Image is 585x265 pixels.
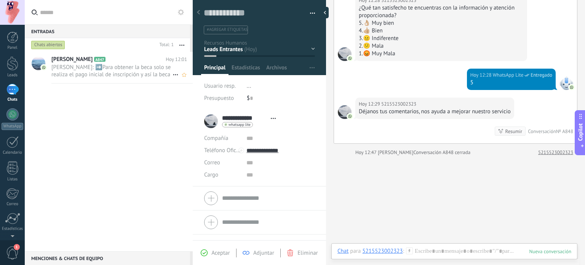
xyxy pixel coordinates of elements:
[359,27,524,35] div: 4.👍🏼 Bien
[538,149,573,156] a: 5215523002323
[359,19,524,27] div: 5.👌🏼 Muy bien
[51,64,173,78] span: [PERSON_NAME]: ➡️Para obtener la beca solo se realiza el pago inicial de inscripción y así la bec...
[174,38,190,52] button: Más
[229,123,251,127] span: whatsapp lite
[559,76,573,90] span: WhatsApp Lite
[204,147,244,154] span: Teléfono Oficina
[413,149,470,156] div: Conversación A848 cerrada
[204,132,241,145] div: Compañía
[2,177,24,182] div: Listas
[378,149,413,156] span: Cesar Hernández López
[355,149,378,156] div: Hoy 12:47
[204,95,234,102] span: Presupuesto
[41,65,46,70] img: com.amocrm.amocrmwa.svg
[166,56,187,63] span: Hoy 12:01
[569,85,574,90] img: com.amocrm.amocrmwa.svg
[338,47,352,61] span: 5215523002323
[2,202,24,207] div: Correo
[253,249,274,257] span: Adjuntar
[359,4,524,19] div: ¿Qué tan satisfecho te encuentras con la información y atención proporcionada?
[204,145,241,157] button: Teléfono Oficina
[211,249,230,257] span: Aceptar
[204,64,225,75] span: Principal
[470,71,493,79] div: Hoy 12:28
[403,247,404,255] span: :
[2,45,24,50] div: Panel
[31,40,65,50] div: Chats abiertos
[94,57,105,62] span: A847
[25,24,190,38] div: Entradas
[347,56,353,61] img: com.amocrm.amocrmwa.svg
[204,159,220,166] span: Correo
[347,114,353,119] img: com.amocrm.amocrmwa.svg
[266,64,287,75] span: Archivos
[362,247,403,254] div: 5215523002323
[528,128,556,135] div: Conversación
[232,64,260,75] span: Estadísticas
[14,244,20,250] span: 1
[157,41,174,49] div: Total: 1
[381,100,416,108] span: 5215523002323
[204,172,218,178] span: Cargo
[470,79,552,87] div: 5
[2,150,24,155] div: Calendario
[204,169,241,181] div: Cargo
[505,128,523,135] div: Resumir
[350,247,361,255] span: para
[204,157,220,169] button: Correo
[204,82,236,90] span: Usuario resp.
[204,80,241,92] div: Usuario resp.
[207,27,248,32] span: #agregar etiquetas
[556,128,573,135] div: № A848
[338,105,352,119] span: 5215523002323
[531,71,552,79] span: Entregado
[359,35,524,42] div: 3.😐 Indiferente
[297,249,318,257] span: Eliminar
[359,42,524,50] div: 2.😕 Mala
[247,82,251,90] span: ...
[2,73,24,78] div: Leads
[321,7,329,18] div: Ocultar
[2,123,23,130] div: WhatsApp
[359,108,511,116] div: Déjanos tus comentarios, nos ayuda a mejorar nuestro servicio
[493,71,523,79] span: WhatsApp Lite
[2,226,24,231] div: Estadísticas
[204,92,241,104] div: Presupuesto
[51,56,93,63] span: [PERSON_NAME]
[359,100,381,108] div: Hoy 12:29
[2,97,24,102] div: Chats
[577,123,584,141] span: Copilot
[359,50,524,58] div: 1.😡 Muy Mala
[25,52,193,83] a: [PERSON_NAME] A847 Hoy 12:01 [PERSON_NAME]: ➡️Para obtener la beca solo se realiza el pago inicia...
[25,251,190,265] div: Menciones & Chats de equipo
[247,92,315,104] div: $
